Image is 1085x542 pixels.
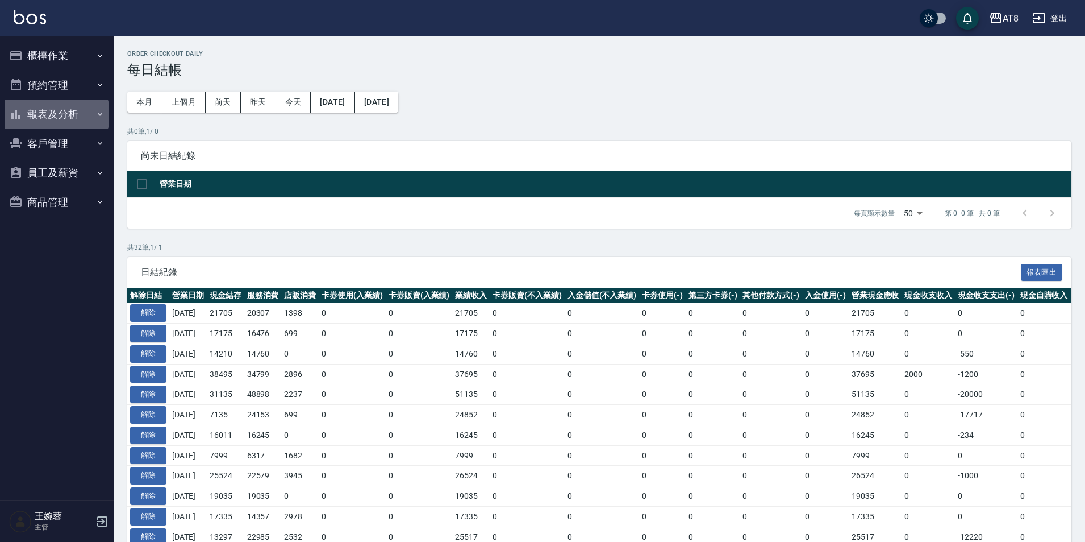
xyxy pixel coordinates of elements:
td: 37695 [849,364,902,384]
td: 0 [281,344,319,364]
td: 0 [740,384,802,405]
h2: Order checkout daily [127,50,1071,57]
th: 入金儲值(不入業績) [565,288,640,303]
h3: 每日結帳 [127,62,1071,78]
p: 每頁顯示數量 [854,208,895,218]
button: 櫃檯作業 [5,41,109,71]
td: 0 [319,303,386,324]
button: 報表及分析 [5,100,109,129]
td: 51135 [849,384,902,405]
td: 22579 [244,466,282,486]
td: 0 [490,384,565,405]
td: 0 [386,324,453,344]
td: 0 [386,486,453,507]
td: 16245 [452,425,490,445]
td: [DATE] [169,425,207,445]
td: 0 [319,486,386,507]
button: 解除 [130,406,166,424]
td: 0 [490,344,565,364]
td: 34799 [244,364,282,384]
td: 2978 [281,506,319,527]
td: 0 [639,303,686,324]
td: 0 [902,466,955,486]
img: Logo [14,10,46,24]
button: 本月 [127,92,162,113]
td: 0 [319,344,386,364]
td: 0 [955,303,1017,324]
td: [DATE] [169,506,207,527]
td: 0 [386,506,453,527]
td: 0 [490,364,565,384]
td: 7999 [207,445,244,466]
p: 主管 [35,522,93,532]
td: 0 [319,425,386,445]
td: 0 [686,486,740,507]
td: 21705 [849,303,902,324]
th: 營業日期 [157,171,1071,198]
td: 51135 [452,384,490,405]
button: 解除 [130,386,166,403]
td: 0 [565,425,640,445]
td: 0 [802,364,849,384]
td: 0 [565,384,640,405]
td: 0 [386,364,453,384]
button: 上個月 [162,92,206,113]
th: 其他付款方式(-) [740,288,802,303]
td: 0 [955,445,1017,466]
td: 699 [281,324,319,344]
th: 入金使用(-) [802,288,849,303]
td: 1398 [281,303,319,324]
h5: 王婉蓉 [35,511,93,522]
td: 19035 [452,486,490,507]
td: 16011 [207,425,244,445]
button: 預約管理 [5,71,109,100]
p: 共 0 筆, 1 / 0 [127,126,1071,136]
td: 17175 [849,324,902,344]
td: 0 [740,445,802,466]
td: 0 [281,486,319,507]
td: [DATE] [169,384,207,405]
td: [DATE] [169,486,207,507]
td: 0 [902,506,955,527]
td: 7999 [452,445,490,466]
img: Person [9,510,32,533]
th: 現金結存 [207,288,244,303]
button: 商品管理 [5,188,109,217]
td: 0 [740,405,802,425]
button: 登出 [1028,8,1071,29]
td: 37695 [452,364,490,384]
td: 0 [902,445,955,466]
button: save [956,7,979,30]
td: 14760 [849,344,902,364]
td: 20307 [244,303,282,324]
td: 0 [740,506,802,527]
td: 699 [281,405,319,425]
th: 現金收支支出(-) [955,288,1017,303]
td: 7999 [849,445,902,466]
button: AT8 [984,7,1023,30]
td: 17335 [849,506,902,527]
td: 0 [1017,425,1071,445]
td: 0 [565,486,640,507]
td: 0 [1017,384,1071,405]
button: 前天 [206,92,241,113]
td: 0 [1017,324,1071,344]
td: 0 [686,466,740,486]
td: [DATE] [169,466,207,486]
td: 14760 [244,344,282,364]
td: 0 [386,344,453,364]
td: -550 [955,344,1017,364]
span: 尚未日結紀錄 [141,150,1058,162]
td: 14357 [244,506,282,527]
td: 25524 [207,466,244,486]
td: 0 [319,384,386,405]
td: 0 [802,384,849,405]
td: 0 [319,445,386,466]
td: 0 [490,466,565,486]
td: 0 [686,506,740,527]
td: 0 [740,303,802,324]
td: 0 [565,445,640,466]
td: 0 [639,405,686,425]
button: 解除 [130,447,166,465]
th: 業績收入 [452,288,490,303]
